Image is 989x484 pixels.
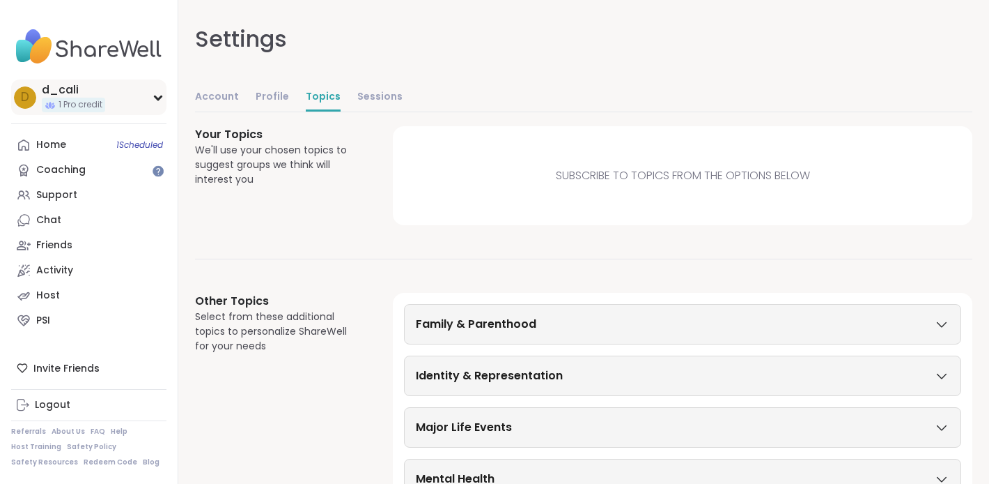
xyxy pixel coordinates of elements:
[91,427,105,437] a: FAQ
[36,213,61,227] div: Chat
[111,427,127,437] a: Help
[416,316,536,333] h3: Family & Parenthood
[11,158,166,183] a: Coaching
[36,289,60,303] div: Host
[195,22,287,56] div: Settings
[11,442,61,452] a: Host Training
[416,419,512,436] h3: Major Life Events
[195,293,359,310] h3: Other Topics
[195,143,359,187] div: We'll use your chosen topics to suggest groups we think will interest you
[11,208,166,233] a: Chat
[36,239,72,252] div: Friends
[36,314,50,328] div: PSI
[556,167,810,184] span: Subscribe to Topics from the options below
[153,165,164,176] iframe: Spotlight
[416,368,563,384] h3: Identity & Representation
[306,84,341,112] a: Topics
[59,99,102,111] span: 1 Pro credit
[357,84,403,112] a: Sessions
[11,183,166,208] a: Support
[116,139,163,151] span: 1 Scheduled
[36,138,66,152] div: Home
[21,89,29,107] span: d
[11,258,166,283] a: Activity
[11,133,166,158] a: Home1Scheduled
[11,283,166,308] a: Host
[11,393,166,418] a: Logout
[35,398,70,412] div: Logout
[36,188,77,202] div: Support
[11,427,46,437] a: Referrals
[11,308,166,333] a: PSI
[11,22,166,71] img: ShareWell Nav Logo
[256,84,289,112] a: Profile
[11,356,166,381] div: Invite Friends
[52,427,85,437] a: About Us
[11,233,166,258] a: Friends
[195,310,359,354] div: Select from these additional topics to personalize ShareWell for your needs
[143,457,159,467] a: Blog
[36,163,86,177] div: Coaching
[42,82,105,98] div: d_cali
[67,442,116,452] a: Safety Policy
[36,264,73,278] div: Activity
[195,126,359,143] h3: Your Topics
[84,457,137,467] a: Redeem Code
[195,84,239,112] a: Account
[11,457,78,467] a: Safety Resources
